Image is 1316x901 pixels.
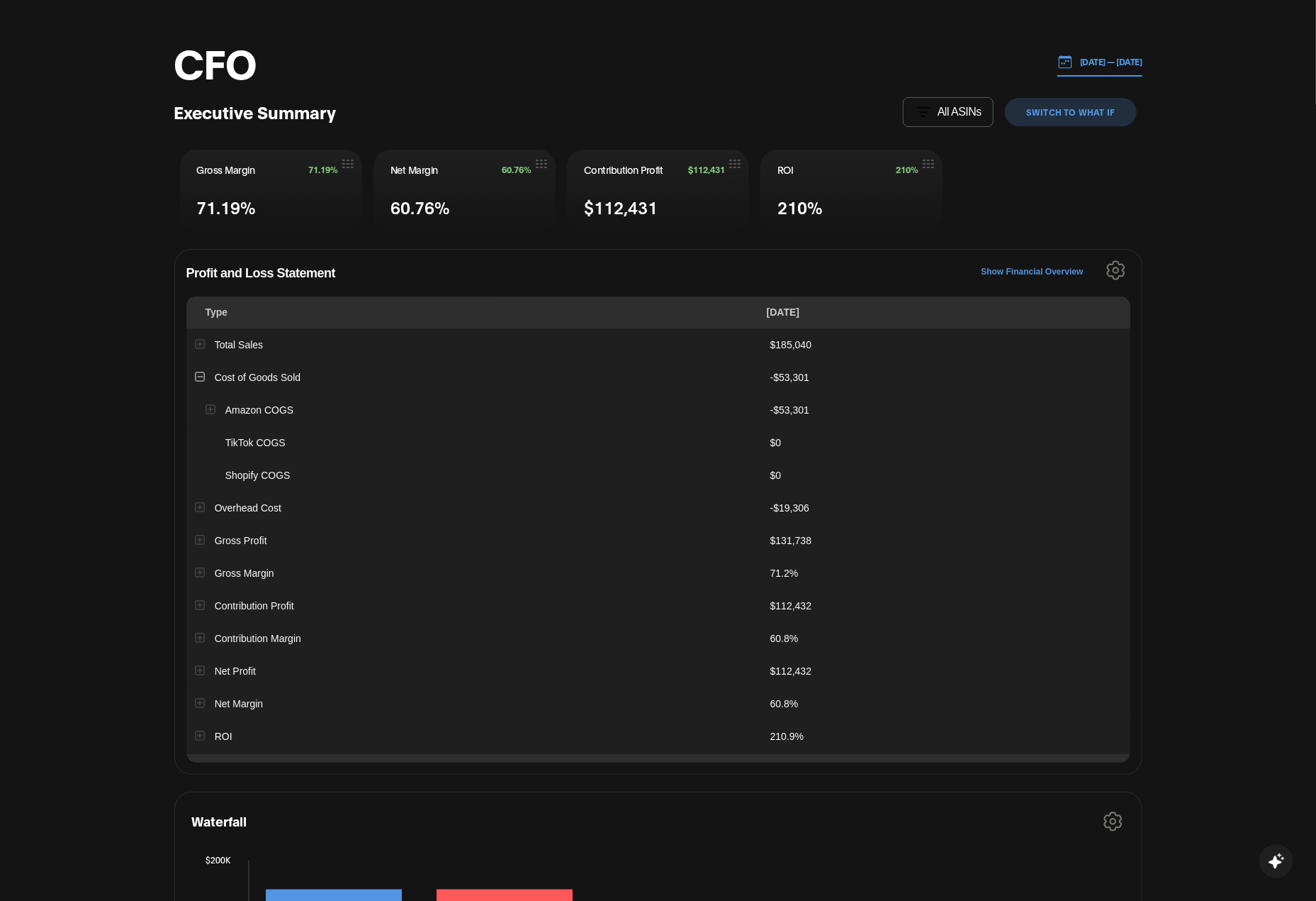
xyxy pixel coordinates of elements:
td: $131,738 [762,524,1130,557]
td: ROI [186,720,762,753]
button: Expand row [195,339,204,348]
span: $112,431 [688,165,725,175]
button: [DATE] — [DATE] [1057,48,1142,77]
td: Overhead Cost [186,492,762,524]
td: Total Sales [186,328,762,361]
span: 210% [777,194,823,219]
span: ROI [777,162,794,177]
button: Settings [1106,260,1125,284]
td: Gross Profit [186,524,762,557]
button: ROI210%210% [760,150,943,232]
button: switch to What IF [1005,98,1136,126]
td: $185,040 [762,328,1130,361]
span: 60.76% [390,194,450,219]
button: Expand row [195,698,204,707]
td: Gross Margin [186,557,762,590]
button: Show Financial Overview [981,260,1083,284]
td: Cost of Goods Sold [186,361,762,394]
td: Shopify COGS [186,459,762,492]
td: 60.8% [762,687,1130,720]
td: 210.9% [762,720,1130,753]
td: 60.8% [762,622,1130,655]
p: [DATE] — [DATE] [1073,55,1142,68]
th: Type [186,297,758,328]
span: 60.76% [502,165,532,175]
th: [DATE] [758,297,1125,328]
h2: Profit and Loss Statement [186,261,1130,297]
span: 71.19% [308,165,338,175]
button: Net Margin60.76%60.76% [373,150,556,232]
td: TikTok COGS [186,426,762,459]
span: Gross Margin [197,162,255,177]
button: Expand row [195,633,204,642]
button: Gross Margin71.19%71.19% [180,150,362,232]
img: 01.01.24 — 07.01.24 [1057,54,1073,70]
button: Collapse row [195,372,204,381]
td: Amazon COGS [186,394,762,426]
td: Contribution Profit [186,590,762,622]
td: -$19,306 [762,492,1130,524]
span: $112,431 [584,194,658,219]
button: Expand row [195,568,204,577]
button: All ASINs [903,97,994,127]
h2: Waterfall [192,811,247,831]
button: Expand row [206,404,215,414]
button: Expand row [195,502,204,512]
button: Contribution Profit$112,431$112,431 [567,150,749,232]
td: 71.2% [762,557,1130,590]
td: $0 [762,459,1130,492]
button: Expand row [195,731,204,740]
td: Net Margin [186,687,762,720]
tspan: $200K [206,854,231,865]
button: Expand row [195,665,204,675]
td: Net Profit [186,655,762,687]
h1: CFO [174,40,257,83]
h3: Executive Summary [174,101,337,123]
span: 210% [896,165,918,175]
td: ACOS [186,753,762,785]
td: Contribution Margin [186,622,762,655]
span: Net Margin [390,162,438,177]
p: All ASINs [938,106,982,118]
span: Contribution Profit [584,162,663,177]
td: $112,432 [762,590,1130,622]
td: -$53,301 [762,361,1130,394]
span: 71.19% [197,194,257,219]
td: $112,432 [762,655,1130,687]
td: $0 [762,426,1130,459]
button: Expand row [195,535,204,544]
td: 27.9% [762,753,1130,785]
td: -$53,301 [762,394,1130,426]
button: Expand row [195,600,204,609]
